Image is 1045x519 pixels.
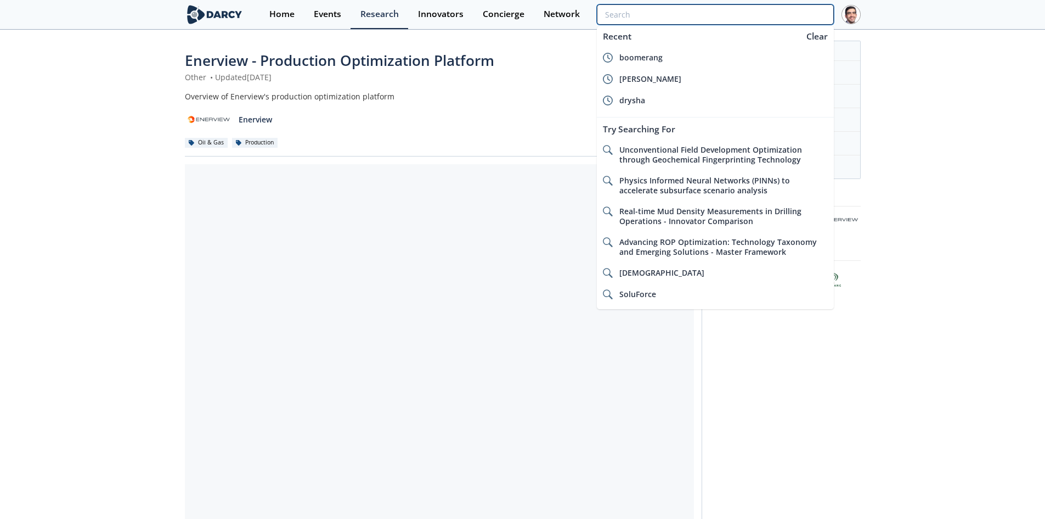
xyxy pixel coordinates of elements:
span: Real-time Mud Density Measurements in Drilling Operations - Innovator Comparison [619,206,801,226]
img: icon [603,145,613,155]
img: icon [603,74,613,84]
div: Events [314,10,341,19]
span: [DEMOGRAPHIC_DATA] [619,267,704,278]
div: Network [544,10,580,19]
span: SoluForce [619,289,656,299]
span: Unconventional Field Development Optimization through Geochemical Fingerprinting Technology [619,144,802,165]
div: Try Searching For [597,119,833,139]
img: icon [603,268,613,278]
img: icon [603,237,613,247]
span: [PERSON_NAME] [619,74,681,84]
div: Clear [803,30,832,43]
div: Recent [597,26,800,47]
img: icon [603,176,613,186]
span: drysha [619,95,645,105]
span: Advancing ROP Optimization: Technology Taxonomy and Emerging Solutions - Master Framework [619,237,817,257]
div: Concierge [483,10,524,19]
img: icon [603,289,613,299]
img: Profile [841,5,861,24]
iframe: chat widget [999,475,1034,508]
img: icon [603,53,613,63]
div: Research [360,10,399,19]
img: logo-wide.svg [185,5,245,24]
img: icon [603,96,613,105]
div: Home [269,10,295,19]
input: Advanced Search [597,4,833,25]
span: Physics Informed Neural Networks (PINNs) to accelerate subsurface scenario analysis [619,175,790,196]
img: icon [603,207,613,216]
span: boomerang [619,52,663,63]
div: Innovators [418,10,464,19]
